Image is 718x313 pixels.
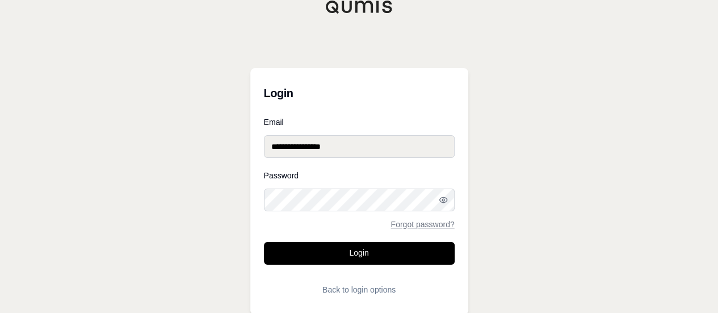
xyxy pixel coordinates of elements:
button: Login [264,242,455,265]
button: Back to login options [264,278,455,301]
label: Password [264,172,455,180]
label: Email [264,118,455,126]
a: Forgot password? [391,220,454,228]
h3: Login [264,82,455,105]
